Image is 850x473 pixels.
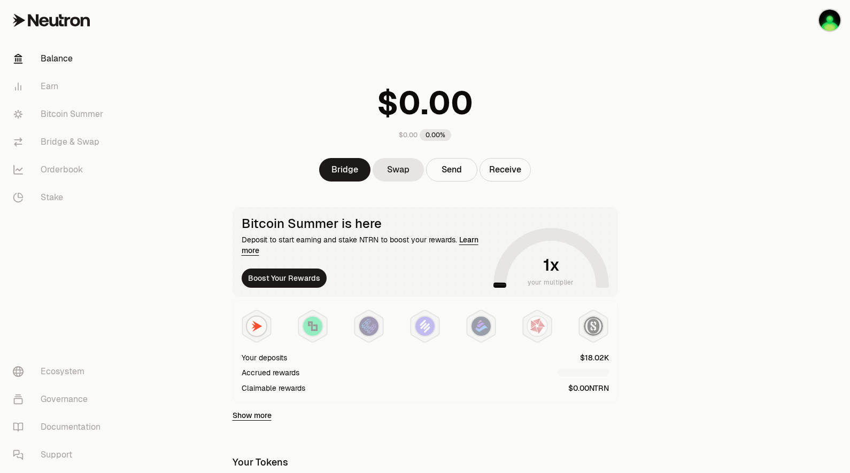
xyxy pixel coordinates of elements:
a: Support [4,441,115,469]
div: Deposit to start earning and stake NTRN to boost your rewards. [242,234,489,256]
img: Mars Fragments [528,317,547,336]
div: Bitcoin Summer is here [242,216,489,231]
a: Bridge & Swap [4,128,115,156]
img: Solv Points [415,317,435,336]
img: Bedrock Diamonds [472,317,491,336]
a: Swap [373,158,424,182]
img: EtherFi Points [359,317,378,336]
a: Show more [233,410,272,421]
button: Send [426,158,477,182]
div: $0.00 [399,131,418,139]
img: Structured Points [584,317,603,336]
a: Documentation [4,413,115,441]
div: Accrued rewards [242,367,299,378]
button: Boost Your Rewards [242,269,327,288]
a: Earn [4,73,115,100]
div: Your deposits [242,352,287,363]
a: Balance [4,45,115,73]
a: Governance [4,385,115,413]
button: Receive [480,158,531,182]
div: Your Tokens [233,455,288,470]
img: KO [819,10,840,31]
span: your multiplier [528,277,574,288]
a: Bridge [319,158,370,182]
div: 0.00% [420,129,451,141]
div: Claimable rewards [242,383,305,393]
img: Lombard Lux [303,317,322,336]
a: Bitcoin Summer [4,100,115,128]
a: Orderbook [4,156,115,184]
a: Stake [4,184,115,211]
img: NTRN [247,317,266,336]
a: Ecosystem [4,358,115,385]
